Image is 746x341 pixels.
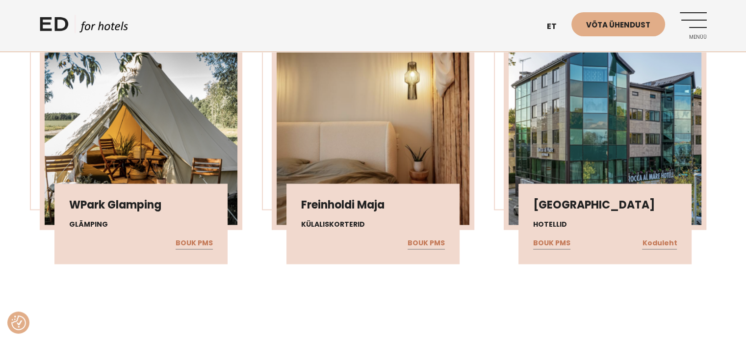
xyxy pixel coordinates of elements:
h4: Hotellid [533,219,677,229]
a: BOUK PMS [408,236,445,249]
a: et [542,15,571,39]
a: Koduleht [642,236,677,249]
a: BOUK PMS [176,236,213,249]
img: Revisit consent button [11,315,26,330]
a: BOUK PMS [533,236,570,249]
img: Screenshot-2025-06-17-at-12.57.40-450x450.png [509,27,701,225]
img: Screenshot-2025-06-17-at-13.03.44-450x450.png [277,27,469,225]
button: Nõusolekueelistused [11,315,26,330]
h4: Glämping [69,219,213,229]
a: Menüü [680,12,707,39]
span: Menüü [680,34,707,40]
img: Screenshot-2025-06-17-at-13.15.20-450x450.png [45,27,237,225]
a: Võta ühendust [571,12,665,36]
h3: WPark Glamping [69,198,213,211]
h3: Freinholdi Maja [301,198,445,211]
h4: Külaliskorterid [301,219,445,229]
h3: [GEOGRAPHIC_DATA] [533,198,677,211]
a: ED HOTELS [40,15,128,39]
